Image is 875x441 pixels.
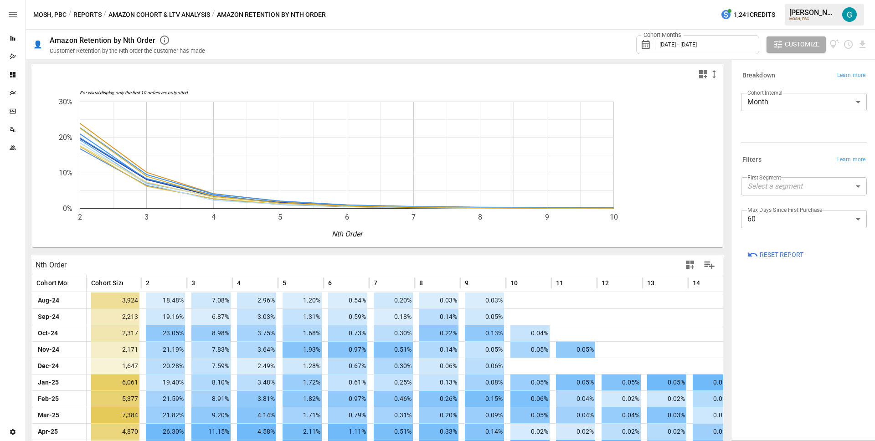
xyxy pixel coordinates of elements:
button: Sort [196,277,209,289]
svg: A chart. [32,83,716,247]
span: 11 [556,278,563,287]
button: Schedule report [843,39,854,50]
span: 0.08% [465,374,504,390]
span: 3.81% [237,391,276,407]
button: Sort [333,277,345,289]
div: MOSH, PBC [789,17,837,21]
img: Gavin Acres [842,7,857,22]
div: 60 [741,210,867,228]
span: 0.97% [328,342,367,358]
span: 1,647 [91,358,139,374]
div: / [212,9,215,21]
span: 2,213 [91,309,139,325]
span: 0.15% [465,391,504,407]
span: Learn more [837,71,865,80]
span: 21.82% [146,407,185,423]
div: Nth Order [36,261,67,269]
span: 0.06% [510,391,550,407]
span: 0.02% [647,391,686,407]
label: First Segment [747,174,781,181]
button: Gavin Acres [837,2,862,27]
span: 2.49% [237,358,276,374]
span: 0.05% [647,374,686,390]
text: 5 [278,213,282,221]
span: 10 [510,278,518,287]
text: 7 [412,213,416,221]
span: 0.67% [328,358,367,374]
button: Sort [564,277,577,289]
span: 6 [328,278,332,287]
button: Reports [73,9,102,21]
span: 14 [693,278,700,287]
button: 1,241Credits [717,6,779,23]
span: 21.19% [146,342,185,358]
text: 8 [478,213,482,221]
span: 0.02% [602,424,641,440]
span: Mar-25 [36,407,61,423]
span: 0.02% [556,424,595,440]
span: 0.51% [374,342,413,358]
button: Sort [424,277,437,289]
text: For visual display, only the first 10 orders are outputted. [80,90,189,96]
span: 0.20% [419,407,458,423]
button: Sort [69,277,82,289]
span: 12 [602,278,609,287]
button: Sort [124,277,137,289]
span: 23.05% [146,325,185,341]
text: 4 [211,213,216,221]
span: 0.59% [328,309,367,325]
span: 1.93% [283,342,322,358]
span: Reset Report [760,249,803,261]
span: 0.05% [510,407,550,423]
span: 0.18% [374,309,413,325]
span: 0.73% [328,325,367,341]
span: 0.05% [602,374,641,390]
span: 0.05% [556,342,595,358]
button: Sort [242,277,254,289]
span: 0.97% [328,391,367,407]
span: 0.14% [419,309,458,325]
span: 0.79% [328,407,367,423]
span: 2.96% [237,292,276,308]
button: Sort [610,277,623,289]
div: Amazon Retention by Nth Order [50,36,155,45]
span: 0.02% [602,391,641,407]
span: 4 [237,278,241,287]
span: 21.59% [146,391,185,407]
div: / [68,9,72,21]
span: 0.04% [602,407,641,423]
span: 0.04% [556,407,595,423]
span: 19.40% [146,374,185,390]
span: 8.98% [191,325,231,341]
span: 1.11% [328,424,367,440]
span: 2 [146,278,149,287]
span: Aug-24 [36,292,61,308]
span: 0.02% [693,424,732,440]
div: Month [741,93,867,111]
span: 26.30% [146,424,185,440]
span: 8 [419,278,423,287]
text: 0% [63,204,72,213]
span: 0.06% [419,358,458,374]
span: 0.22% [419,325,458,341]
span: 3.64% [237,342,276,358]
button: View documentation [829,36,840,53]
span: 0.14% [465,424,504,440]
button: Sort [701,277,714,289]
span: 5 [283,278,286,287]
span: 0.09% [465,407,504,423]
div: [PERSON_NAME] [789,8,837,17]
span: 0.05% [465,342,504,358]
span: Apr-25 [36,424,59,440]
button: Sort [150,277,163,289]
span: 3,924 [91,292,139,308]
span: 20.28% [146,358,185,374]
div: 👤 [33,40,42,49]
text: Nth Order [332,230,364,238]
span: 8.91% [191,391,231,407]
span: 4.14% [237,407,276,423]
span: 0.13% [465,325,504,341]
span: 0.31% [374,407,413,423]
span: 5,377 [91,391,139,407]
